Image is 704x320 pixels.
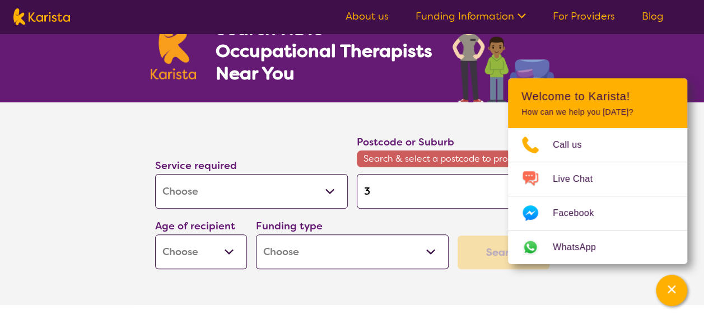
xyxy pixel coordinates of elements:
ul: Choose channel [508,128,687,264]
img: Karista logo [13,8,70,25]
h1: Search NDIS Occupational Therapists Near You [215,17,433,84]
span: WhatsApp [553,239,609,256]
label: Funding type [256,219,323,233]
img: occupational-therapy [453,4,554,102]
a: Blog [642,10,664,23]
a: Funding Information [416,10,526,23]
span: Call us [553,137,595,153]
button: Channel Menu [656,275,687,306]
span: Search & select a postcode to proceed [357,150,549,167]
span: Live Chat [553,171,606,187]
h2: Welcome to Karista! [521,90,674,103]
p: How can we help you [DATE]? [521,107,674,117]
a: For Providers [553,10,615,23]
a: About us [346,10,389,23]
span: Facebook [553,205,607,222]
div: Channel Menu [508,78,687,264]
label: Postcode or Suburb [357,135,454,149]
a: Web link opens in a new tab. [508,230,687,264]
input: Type [357,174,549,209]
img: Karista logo [151,19,197,79]
label: Age of recipient [155,219,235,233]
label: Service required [155,159,237,172]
